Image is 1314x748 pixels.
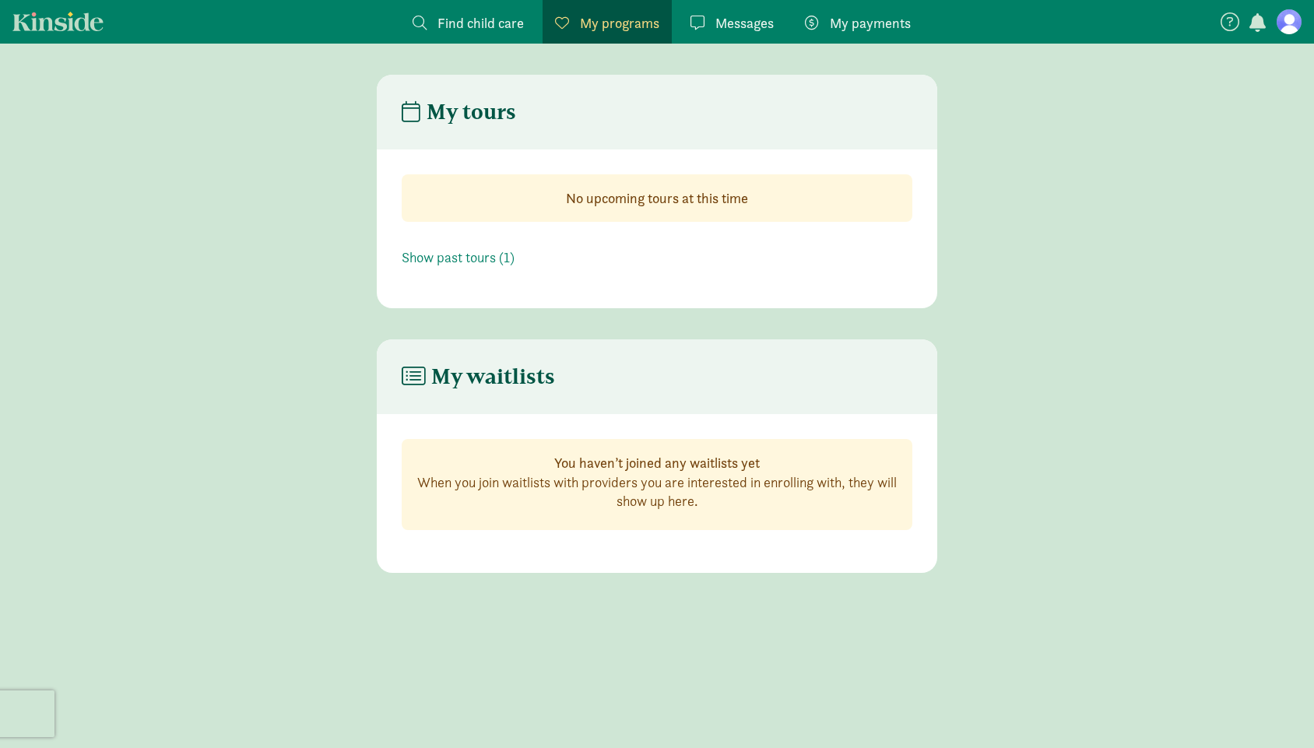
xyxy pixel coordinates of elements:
span: Messages [715,12,774,33]
h4: My tours [402,100,516,125]
span: My payments [830,12,911,33]
strong: No upcoming tours at this time [566,189,748,207]
span: My programs [580,12,659,33]
p: When you join waitlists with providers you are interested in enrolling with, they will show up here. [415,473,899,511]
h4: My waitlists [402,364,555,389]
strong: You haven’t joined any waitlists yet [554,454,760,472]
span: Find child care [437,12,524,33]
a: Show past tours (1) [402,248,515,266]
a: Kinside [12,12,104,31]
